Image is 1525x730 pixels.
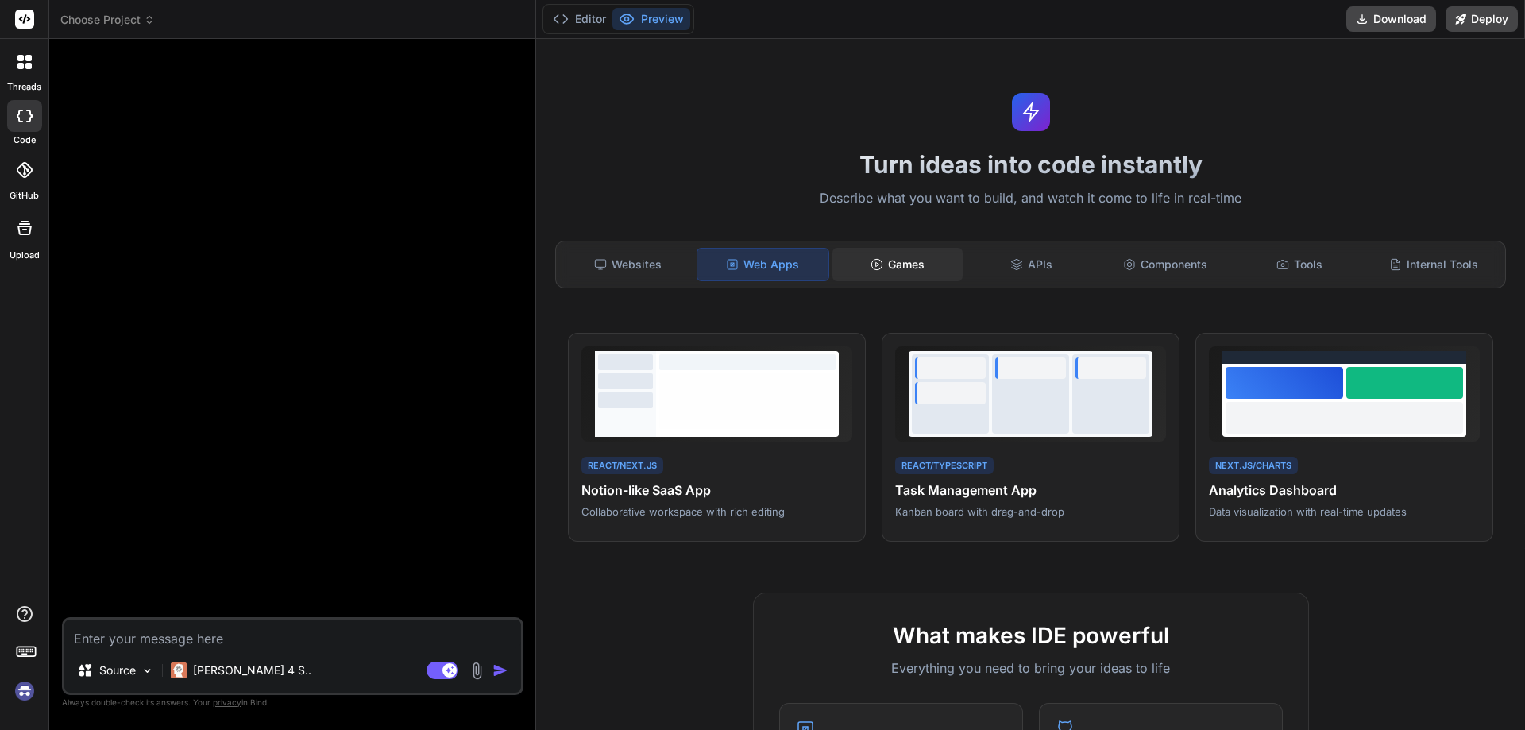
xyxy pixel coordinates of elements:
p: Always double-check its answers. Your in Bind [62,695,523,710]
div: Components [1100,248,1231,281]
button: Editor [546,8,612,30]
label: Upload [10,249,40,262]
img: Pick Models [141,664,154,678]
div: Internal Tools [1368,248,1499,281]
div: APIs [966,248,1097,281]
label: GitHub [10,189,39,203]
h2: What makes IDE powerful [779,619,1283,652]
img: Claude 4 Sonnet [171,662,187,678]
p: Describe what you want to build, and watch it come to life in real-time [546,188,1515,209]
h1: Turn ideas into code instantly [546,150,1515,179]
div: Websites [562,248,693,281]
img: attachment [468,662,486,680]
p: Data visualization with real-time updates [1209,504,1480,519]
p: [PERSON_NAME] 4 S.. [193,662,311,678]
h4: Analytics Dashboard [1209,481,1480,500]
label: code [14,133,36,147]
div: React/Next.js [581,457,663,475]
label: threads [7,80,41,94]
p: Everything you need to bring your ideas to life [779,659,1283,678]
div: Web Apps [697,248,829,281]
button: Preview [612,8,690,30]
p: Kanban board with drag-and-drop [895,504,1166,519]
p: Source [99,662,136,678]
div: React/TypeScript [895,457,994,475]
button: Deploy [1446,6,1518,32]
p: Collaborative workspace with rich editing [581,504,852,519]
img: icon [492,662,508,678]
h4: Notion-like SaaS App [581,481,852,500]
span: Choose Project [60,12,155,28]
button: Download [1346,6,1436,32]
h4: Task Management App [895,481,1166,500]
img: signin [11,678,38,705]
div: Games [832,248,963,281]
span: privacy [213,697,241,707]
div: Tools [1234,248,1365,281]
div: Next.js/Charts [1209,457,1298,475]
